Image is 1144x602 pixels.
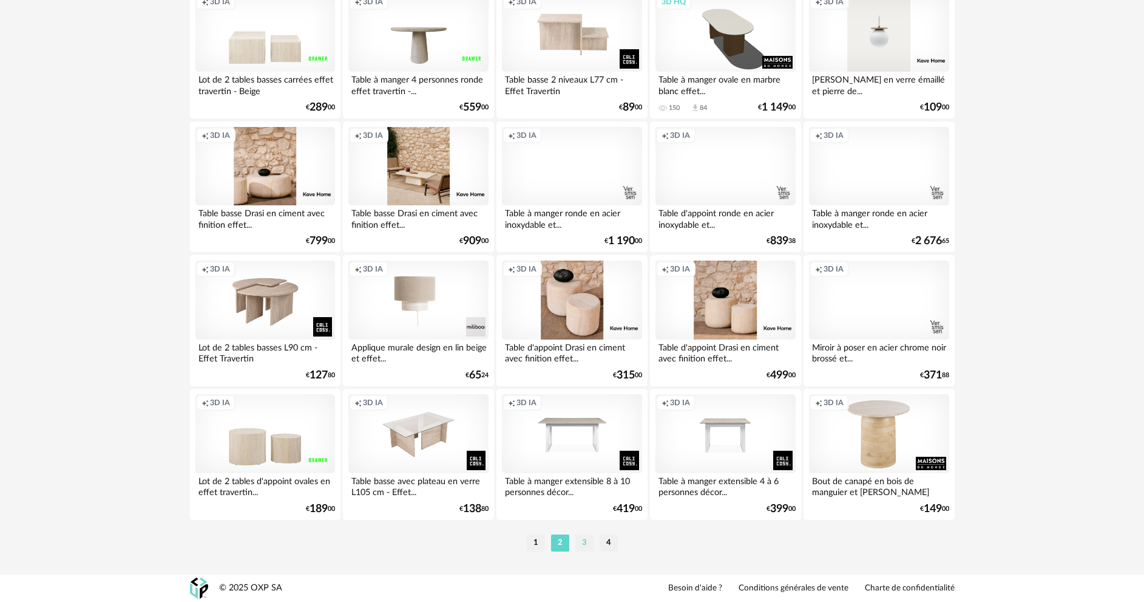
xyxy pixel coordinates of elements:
span: 109 [924,103,942,112]
div: Table basse Drasi en ciment avec finition effet... [348,205,488,230]
div: Table d'appoint ronde en acier inoxydable et... [655,205,795,230]
div: Lot de 2 tables basses carrées effet travertin - Beige [195,72,335,96]
span: Creation icon [508,398,515,408]
a: Creation icon 3D IA Table à manger ronde en acier inoxydable et... €2 67665 [804,121,954,253]
div: € 00 [306,505,335,513]
span: Creation icon [354,398,362,408]
span: 3D IA [824,131,844,140]
a: Creation icon 3D IA Table à manger extensible 8 à 10 personnes décor... €41900 [496,389,647,520]
span: Creation icon [201,398,209,408]
div: Table basse Drasi en ciment avec finition effet... [195,205,335,230]
div: Miroir à poser en acier chrome noir brossé et... [809,340,949,364]
span: 799 [310,237,328,245]
div: € 00 [306,103,335,112]
span: 3D IA [210,398,230,408]
div: € 00 [758,103,796,112]
span: Creation icon [201,264,209,274]
div: € 00 [920,505,949,513]
span: 127 [310,371,328,380]
div: 150 [669,104,680,112]
span: 149 [924,505,942,513]
div: © 2025 OXP SA [219,583,282,594]
div: Table à manger extensible 8 à 10 personnes décor... [502,473,641,498]
span: 3D IA [670,131,690,140]
a: Creation icon 3D IA Table à manger ronde en acier inoxydable et... €1 19000 [496,121,647,253]
div: 84 [700,104,707,112]
span: 3D IA [516,398,536,408]
span: Creation icon [815,131,822,140]
span: 3D IA [363,398,383,408]
span: 3D IA [363,264,383,274]
span: 89 [623,103,635,112]
span: 1 190 [608,237,635,245]
span: 315 [617,371,635,380]
a: Creation icon 3D IA Bout de canapé en bois de manguier et [PERSON_NAME] €14900 [804,389,954,520]
div: € 88 [920,371,949,380]
div: Table basse avec plateau en verre L105 cm - Effet... [348,473,488,498]
div: € 00 [767,505,796,513]
li: 2 [551,535,569,552]
div: € 00 [767,371,796,380]
span: Creation icon [815,398,822,408]
span: 3D IA [516,264,536,274]
div: € 00 [619,103,642,112]
div: Table à manger ronde en acier inoxydable et... [809,205,949,230]
span: 189 [310,505,328,513]
span: Creation icon [508,131,515,140]
a: Creation icon 3D IA Table à manger extensible 4 à 6 personnes décor... €39900 [650,389,800,520]
a: Creation icon 3D IA Table d'appoint Drasi en ciment avec finition effet... €31500 [496,255,647,386]
a: Creation icon 3D IA Miroir à poser en acier chrome noir brossé et... €37188 [804,255,954,386]
a: Charte de confidentialité [865,583,955,594]
div: € 00 [306,237,335,245]
div: € 24 [465,371,489,380]
span: 3D IA [824,264,844,274]
div: Lot de 2 tables basses L90 cm - Effet Travertin [195,340,335,364]
span: Creation icon [815,264,822,274]
a: Creation icon 3D IA Table basse Drasi en ciment avec finition effet... €90900 [343,121,493,253]
span: 289 [310,103,328,112]
div: € 00 [459,103,489,112]
a: Creation icon 3D IA Table basse avec plateau en verre L105 cm - Effet... €13880 [343,389,493,520]
a: Besoin d'aide ? [668,583,722,594]
span: Download icon [691,103,700,112]
span: 3D IA [670,398,690,408]
span: 3D IA [210,131,230,140]
a: Creation icon 3D IA Table basse Drasi en ciment avec finition effet... €79900 [190,121,340,253]
span: Creation icon [662,131,669,140]
span: 419 [617,505,635,513]
div: Table d'appoint Drasi en ciment avec finition effet... [655,340,795,364]
span: Creation icon [354,131,362,140]
div: Table à manger ronde en acier inoxydable et... [502,205,641,230]
span: 839 [770,237,788,245]
img: OXP [190,578,208,599]
div: Table à manger ovale en marbre blanc effet... [655,72,795,96]
div: Table à manger 4 personnes ronde effet travertin -... [348,72,488,96]
div: [PERSON_NAME] en verre émaillé et pierre de... [809,72,949,96]
div: Table à manger extensible 4 à 6 personnes décor... [655,473,795,498]
span: Creation icon [662,398,669,408]
div: € 38 [767,237,796,245]
span: 138 [463,505,481,513]
span: 65 [469,371,481,380]
span: 3D IA [824,398,844,408]
div: € 00 [920,103,949,112]
div: Bout de canapé en bois de manguier et [PERSON_NAME] [809,473,949,498]
a: Creation icon 3D IA Lot de 2 tables d'appoint ovales en effet travertin... €18900 [190,389,340,520]
div: € 80 [306,371,335,380]
span: Creation icon [201,131,209,140]
span: Creation icon [662,264,669,274]
span: Creation icon [508,264,515,274]
div: € 00 [613,505,642,513]
div: € 65 [912,237,949,245]
div: € 80 [459,505,489,513]
span: 399 [770,505,788,513]
span: 371 [924,371,942,380]
span: 1 149 [762,103,788,112]
div: Lot de 2 tables d'appoint ovales en effet travertin... [195,473,335,498]
span: Creation icon [354,264,362,274]
li: 4 [600,535,618,552]
a: Creation icon 3D IA Table d'appoint Drasi en ciment avec finition effet... €49900 [650,255,800,386]
span: 2 676 [915,237,942,245]
a: Conditions générales de vente [739,583,848,594]
span: 909 [463,237,481,245]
